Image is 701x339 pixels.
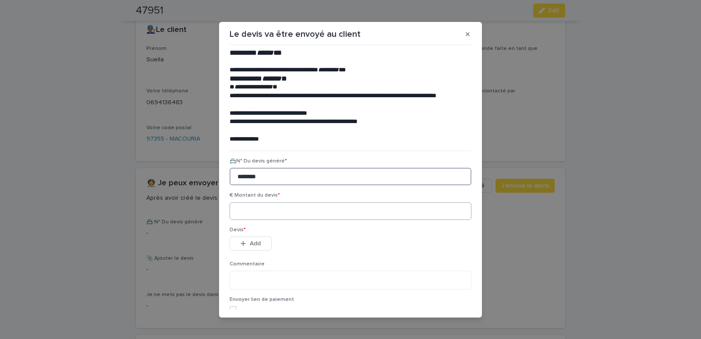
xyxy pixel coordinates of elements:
span: 📇N° Du devis généré [230,159,287,164]
p: Le devis va être envoyé au client [230,29,361,39]
span: € Montant du devis [230,193,280,198]
span: Devis [230,227,246,233]
span: Envoyer lien de paiement [230,297,294,302]
button: Add [230,237,272,251]
span: Commentaire [230,261,265,267]
span: Add [250,240,261,247]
